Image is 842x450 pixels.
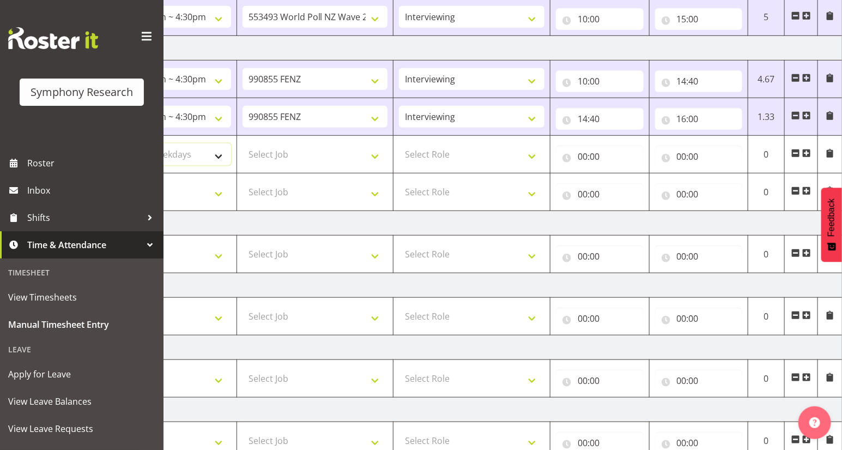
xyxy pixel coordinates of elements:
input: Click to select... [556,8,644,30]
span: Apply for Leave [8,366,155,382]
img: Rosterit website logo [8,27,98,49]
a: View Timesheets [3,284,161,311]
input: Click to select... [655,70,743,92]
a: View Leave Balances [3,388,161,415]
input: Click to select... [556,146,644,167]
div: Symphony Research [31,84,133,100]
span: Feedback [827,199,837,237]
input: Click to select... [556,370,644,392]
input: Click to select... [556,108,644,130]
a: Manual Timesheet Entry [3,311,161,338]
span: Manual Timesheet Entry [8,316,155,333]
span: Roster [27,155,158,171]
input: Click to select... [655,183,743,205]
button: Feedback - Show survey [821,188,842,262]
input: Click to select... [556,70,644,92]
input: Click to select... [556,245,644,267]
input: Click to select... [556,183,644,205]
a: Apply for Leave [3,361,161,388]
input: Click to select... [655,108,743,130]
input: Click to select... [556,308,644,329]
span: Inbox [27,182,158,199]
div: Timesheet [3,261,161,284]
input: Click to select... [655,8,743,30]
td: 1.33 [748,98,785,136]
a: View Leave Requests [3,415,161,442]
span: Time & Attendance [27,237,142,253]
input: Click to select... [655,245,743,267]
span: Shifts [27,209,142,226]
input: Click to select... [655,146,743,167]
td: 0 [748,173,785,211]
input: Click to select... [655,308,743,329]
span: View Leave Requests [8,421,155,437]
div: Leave [3,338,161,361]
span: View Timesheets [8,289,155,305]
td: 0 [748,136,785,173]
td: 0 [748,360,785,398]
span: View Leave Balances [8,393,155,410]
input: Click to select... [655,370,743,392]
td: 0 [748,236,785,273]
td: 0 [748,298,785,335]
td: 4.67 [748,61,785,98]
img: help-xxl-2.png [809,417,820,428]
